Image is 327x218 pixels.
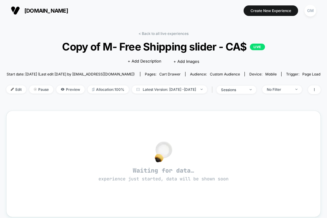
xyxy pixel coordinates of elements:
img: calendar [136,88,140,91]
span: Copy of M- Free Shipping slider - CA$ [22,40,305,53]
span: + Add Description [128,58,161,64]
span: Allocation: 100% [88,85,129,94]
span: Custom Audience [210,72,240,76]
button: [DOMAIN_NAME] [9,6,70,15]
span: Start date: [DATE] (Last edit [DATE] by [EMAIL_ADDRESS][DOMAIN_NAME]) [7,72,135,76]
p: LIVE [250,44,265,50]
div: No Filter [267,87,291,92]
span: Preview [56,85,85,94]
div: GM [304,5,316,17]
span: cart drawer [159,72,181,76]
img: no_data [155,141,172,162]
button: GM [303,5,318,17]
span: mobile [265,72,277,76]
span: Waiting for data… [17,167,310,182]
span: Edit [6,85,26,94]
img: end [201,89,203,90]
span: Latest Version: [DATE] - [DATE] [132,85,207,94]
a: < Back to all live experiences [139,31,188,36]
div: sessions [221,88,245,92]
span: | [210,85,216,94]
div: Pages: [145,72,181,76]
span: Pause [29,85,53,94]
span: Page Load [302,72,320,76]
span: experience just started, data will be shown soon [98,176,229,182]
span: [DOMAIN_NAME] [24,8,68,14]
img: rebalance [92,88,95,91]
div: Trigger: [286,72,320,76]
span: + Add Images [173,59,199,64]
img: end [34,88,37,91]
span: Device: [244,72,281,76]
button: Create New Experience [244,5,298,16]
img: end [250,89,252,90]
img: edit [11,88,14,91]
img: end [295,89,297,90]
div: Audience: [190,72,240,76]
img: Visually logo [11,6,20,15]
